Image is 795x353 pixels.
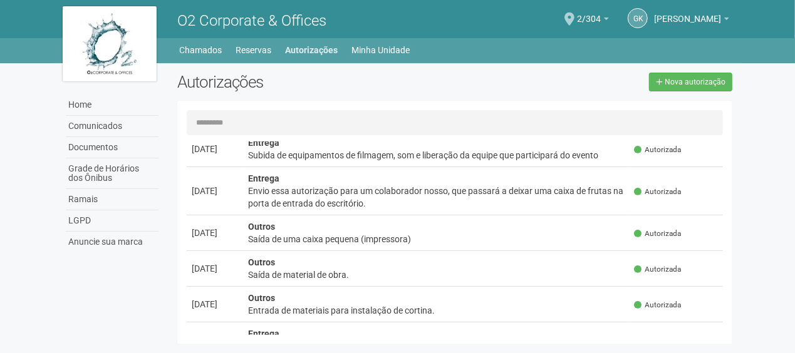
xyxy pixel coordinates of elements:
[192,334,238,346] div: [DATE]
[634,264,681,275] span: Autorizada
[192,143,238,155] div: [DATE]
[248,185,625,210] div: Envio essa autorização para um colaborador nosso, que passará a deixar uma caixa de frutas na por...
[577,16,609,26] a: 2/304
[63,6,157,81] img: logo.jpg
[180,41,222,59] a: Chamados
[248,257,275,267] strong: Outros
[66,232,158,252] a: Anuncie sua marca
[177,73,445,91] h2: Autorizações
[177,12,326,29] span: O2 Corporate & Offices
[654,2,721,24] span: Gleice Kelly
[66,158,158,189] a: Grade de Horários dos Ônibus
[248,222,275,232] strong: Outros
[248,269,625,281] div: Saída de material de obra.
[66,210,158,232] a: LGPD
[577,2,601,24] span: 2/304
[665,78,725,86] span: Nova autorização
[248,293,275,303] strong: Outros
[352,41,410,59] a: Minha Unidade
[634,187,681,197] span: Autorizada
[236,41,272,59] a: Reservas
[248,149,625,161] div: Subida de equipamentos de filmagem, som e liberação da equipe que participará do evento
[634,228,681,239] span: Autorizada
[248,173,279,183] strong: Entrega
[66,189,158,210] a: Ramais
[634,145,681,155] span: Autorizada
[248,304,625,317] div: Entrada de materiais para instalação de cortina.
[192,227,238,239] div: [DATE]
[192,298,238,310] div: [DATE]
[66,137,158,158] a: Documentos
[248,233,625,245] div: Saída de uma caixa pequena (impressora)
[192,185,238,197] div: [DATE]
[654,16,729,26] a: [PERSON_NAME]
[628,8,648,28] a: GK
[634,300,681,310] span: Autorizada
[66,95,158,116] a: Home
[248,138,279,148] strong: Entrega
[66,116,158,137] a: Comunicados
[248,329,279,339] strong: Entrega
[286,41,338,59] a: Autorizações
[649,73,732,91] a: Nova autorização
[192,262,238,275] div: [DATE]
